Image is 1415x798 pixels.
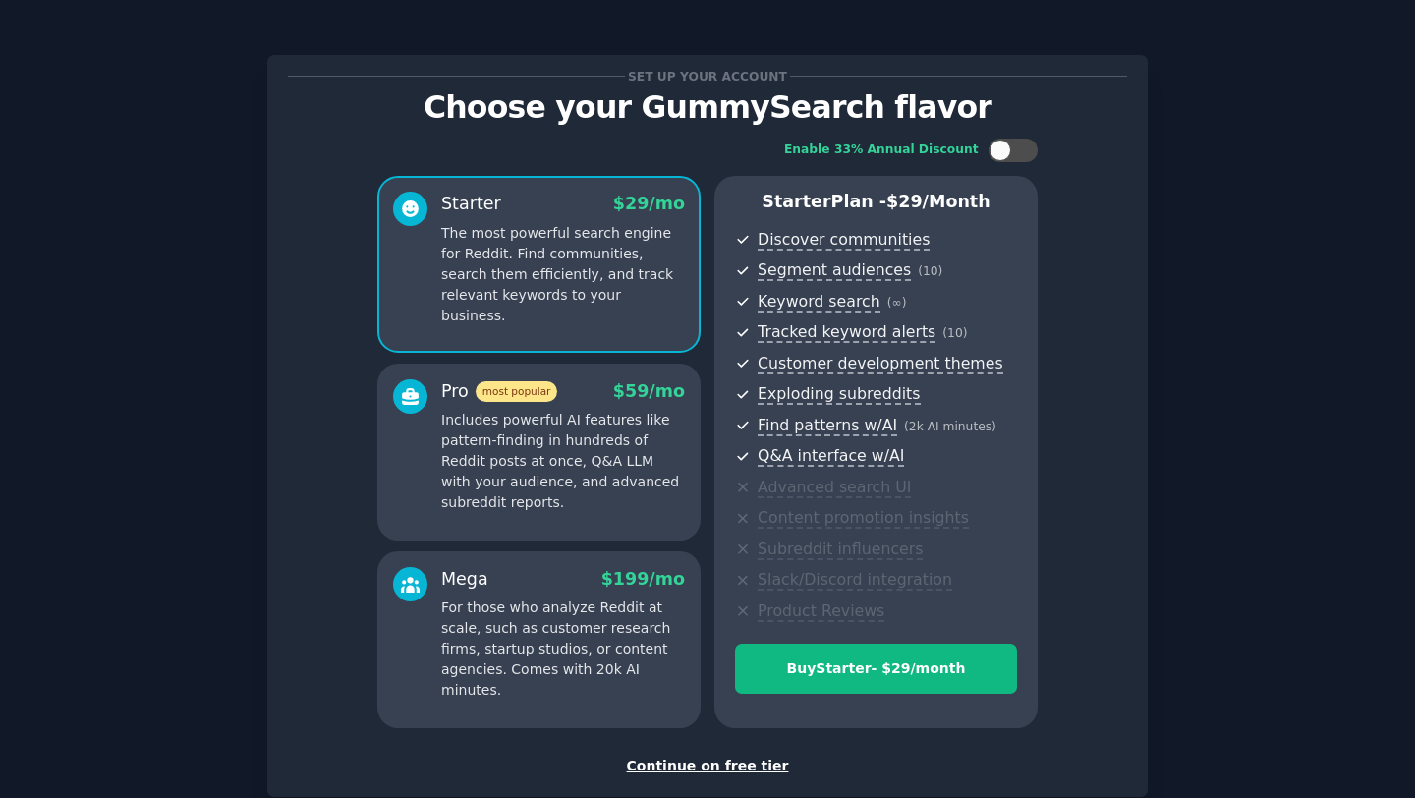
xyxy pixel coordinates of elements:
[758,416,897,436] span: Find patterns w/AI
[601,569,685,589] span: $ 199 /mo
[758,230,930,251] span: Discover communities
[625,66,791,86] span: Set up your account
[784,142,979,159] div: Enable 33% Annual Discount
[441,192,501,216] div: Starter
[441,598,685,701] p: For those who analyze Reddit at scale, such as customer research firms, startup studios, or conte...
[441,567,488,592] div: Mega
[476,381,558,402] span: most popular
[758,354,1003,374] span: Customer development themes
[735,644,1017,694] button: BuyStarter- $29/month
[758,570,952,591] span: Slack/Discord integration
[735,190,1017,214] p: Starter Plan -
[886,192,990,211] span: $ 29 /month
[942,326,967,340] span: ( 10 )
[758,508,969,529] span: Content promotion insights
[613,381,685,401] span: $ 59 /mo
[613,194,685,213] span: $ 29 /mo
[288,756,1127,776] div: Continue on free tier
[758,478,911,498] span: Advanced search UI
[758,540,923,560] span: Subreddit influencers
[758,292,880,313] span: Keyword search
[918,264,942,278] span: ( 10 )
[758,322,935,343] span: Tracked keyword alerts
[887,296,907,310] span: ( ∞ )
[758,601,884,622] span: Product Reviews
[441,410,685,513] p: Includes powerful AI features like pattern-finding in hundreds of Reddit posts at once, Q&A LLM w...
[758,260,911,281] span: Segment audiences
[904,420,996,433] span: ( 2k AI minutes )
[758,384,920,405] span: Exploding subreddits
[736,658,1016,679] div: Buy Starter - $ 29 /month
[758,446,904,467] span: Q&A interface w/AI
[441,223,685,326] p: The most powerful search engine for Reddit. Find communities, search them efficiently, and track ...
[441,379,557,404] div: Pro
[288,90,1127,125] p: Choose your GummySearch flavor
